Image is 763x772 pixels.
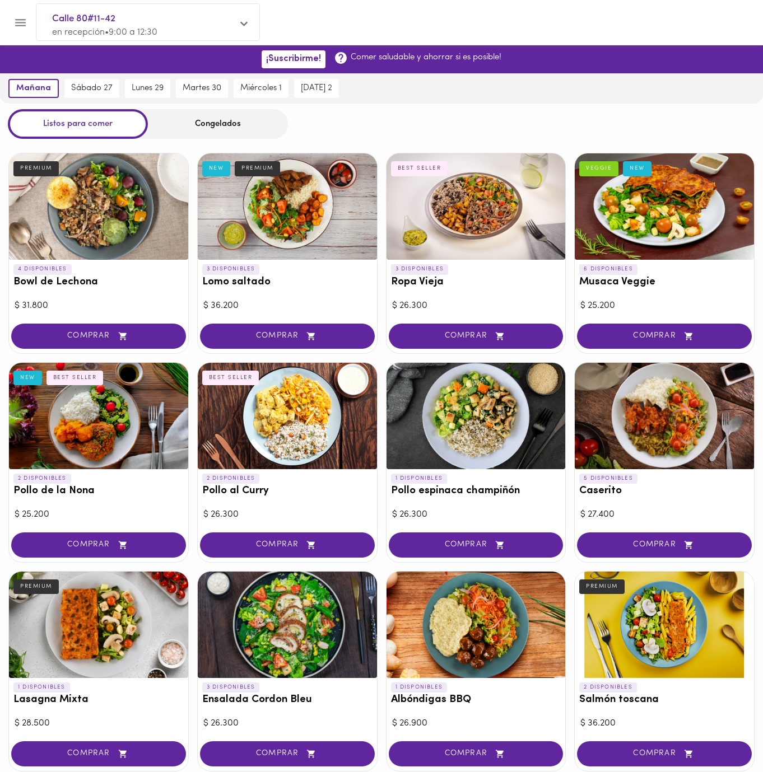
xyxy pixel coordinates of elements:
[392,717,560,730] div: $ 26.900
[15,508,183,521] div: $ 25.200
[387,153,566,260] div: Ropa Vieja
[202,264,260,274] p: 3 DISPONIBLES
[198,363,377,469] div: Pollo al Curry
[579,161,618,176] div: VEGGIE
[575,572,754,678] div: Salmón toscana
[203,717,371,730] div: $ 26.300
[9,153,188,260] div: Bowl de Lechona
[176,79,228,98] button: martes 30
[198,153,377,260] div: Lomo saltado
[235,161,280,176] div: PREMIUM
[9,363,188,469] div: Pollo de la Nona
[46,371,104,385] div: BEST SELLER
[198,572,377,678] div: Ensalada Cordon Bleu
[9,572,188,678] div: Lasagna Mixta
[200,741,375,766] button: COMPRAR
[200,532,375,558] button: COMPRAR
[577,324,752,349] button: COMPRAR
[15,717,183,730] div: $ 28.500
[11,324,186,349] button: COMPRAR
[13,694,184,706] h3: Lasagna Mixta
[64,79,119,98] button: sábado 27
[13,277,184,288] h3: Bowl de Lechona
[25,540,172,550] span: COMPRAR
[16,83,51,93] span: mañana
[13,264,72,274] p: 4 DISPONIBLES
[132,83,164,93] span: lunes 29
[591,331,738,341] span: COMPRAR
[13,485,184,497] h3: Pollo de la Nona
[403,749,550,759] span: COMPRAR
[125,79,170,98] button: lunes 29
[591,540,738,550] span: COMPRAR
[8,79,59,98] button: mañana
[202,161,231,176] div: NEW
[391,161,448,176] div: BEST SELLER
[623,161,652,176] div: NEW
[698,707,752,761] iframe: Messagebird Livechat Widget
[11,532,186,558] button: COMPRAR
[214,540,361,550] span: COMPRAR
[11,741,186,766] button: COMPRAR
[403,540,550,550] span: COMPRAR
[13,161,59,176] div: PREMIUM
[15,300,183,312] div: $ 31.800
[579,264,638,274] p: 6 DISPONIBLES
[391,474,448,484] p: 1 DISPONIBLES
[391,694,561,706] h3: Albóndigas BBQ
[392,508,560,521] div: $ 26.300
[13,579,59,594] div: PREMIUM
[579,579,625,594] div: PREMIUM
[202,277,373,288] h3: Lomo saltado
[52,12,232,26] span: Calle 80#11-42
[294,79,339,98] button: [DATE] 2
[579,474,638,484] p: 5 DISPONIBLES
[203,300,371,312] div: $ 36.200
[391,264,449,274] p: 3 DISPONIBLES
[71,83,113,93] span: sábado 27
[579,485,750,497] h3: Caserito
[13,682,70,693] p: 1 DISPONIBLES
[214,331,361,341] span: COMPRAR
[403,331,550,341] span: COMPRAR
[391,682,448,693] p: 1 DISPONIBLES
[392,300,560,312] div: $ 26.300
[202,371,259,385] div: BEST SELLER
[389,741,564,766] button: COMPRAR
[200,324,375,349] button: COMPRAR
[580,717,748,730] div: $ 36.200
[262,50,325,68] button: ¡Suscribirme!
[52,28,157,37] span: en recepción • 9:00 a 12:30
[13,474,71,484] p: 2 DISPONIBLES
[203,508,371,521] div: $ 26.300
[8,109,148,139] div: Listos para comer
[577,532,752,558] button: COMPRAR
[202,474,260,484] p: 2 DISPONIBLES
[214,749,361,759] span: COMPRAR
[266,54,321,64] span: ¡Suscribirme!
[202,682,260,693] p: 3 DISPONIBLES
[234,79,289,98] button: miércoles 1
[389,324,564,349] button: COMPRAR
[387,572,566,678] div: Albóndigas BBQ
[579,694,750,706] h3: Salmón toscana
[591,749,738,759] span: COMPRAR
[579,682,637,693] p: 2 DISPONIBLES
[391,277,561,288] h3: Ropa Vieja
[240,83,282,93] span: miércoles 1
[575,153,754,260] div: Musaca Veggie
[580,300,748,312] div: $ 25.200
[301,83,332,93] span: [DATE] 2
[25,331,172,341] span: COMPRAR
[577,741,752,766] button: COMPRAR
[389,532,564,558] button: COMPRAR
[202,694,373,706] h3: Ensalada Cordon Bleu
[575,363,754,469] div: Caserito
[387,363,566,469] div: Pollo espinaca champiñón
[183,83,221,93] span: martes 30
[579,277,750,288] h3: Musaca Veggie
[351,52,501,63] p: Comer saludable y ahorrar si es posible!
[25,749,172,759] span: COMPRAR
[7,9,34,36] button: Menu
[202,485,373,497] h3: Pollo al Curry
